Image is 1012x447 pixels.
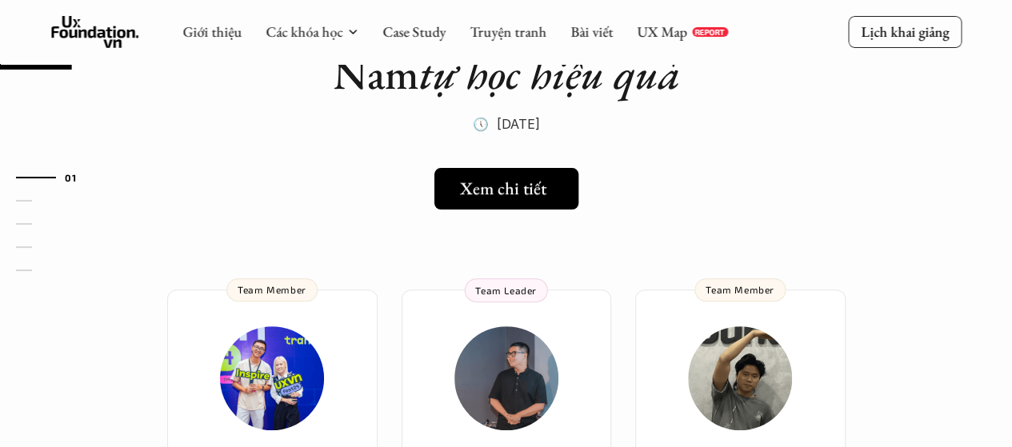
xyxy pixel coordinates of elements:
[382,22,446,41] a: Case Study
[475,285,537,296] p: Team Leader
[16,168,92,187] a: 01
[570,22,613,41] a: Bài viết
[266,22,342,41] a: Các khóa học
[419,46,680,102] em: tự học hiệu quả
[637,22,687,41] a: UX Map
[691,27,727,37] a: REPORT
[238,284,306,295] p: Team Member
[473,112,540,136] p: 🕔 [DATE]
[434,168,578,210] a: Xem chi tiết
[861,22,949,41] p: Lịch khai giảng
[65,171,76,182] strong: 01
[470,22,546,41] a: Truyện tranh
[182,22,242,41] a: Giới thiệu
[706,284,774,295] p: Team Member
[694,27,724,37] p: REPORT
[459,178,546,199] h5: Xem chi tiết
[848,16,962,47] a: Lịch khai giảng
